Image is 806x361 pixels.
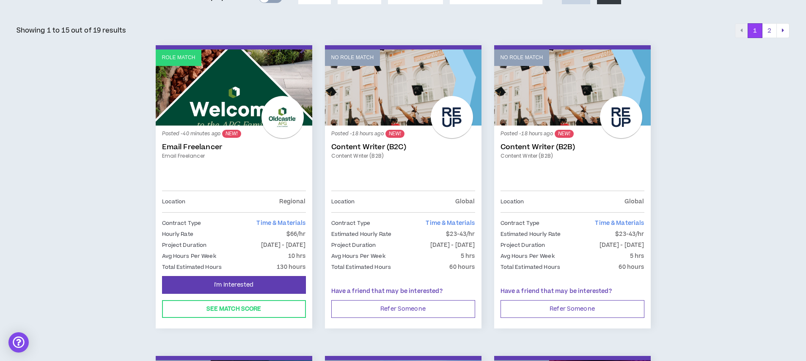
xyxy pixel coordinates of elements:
[277,263,305,272] p: 130 hours
[162,252,216,261] p: Avg Hours Per Week
[748,23,762,38] button: 1
[162,54,195,62] p: Role Match
[446,230,475,239] p: $23-43/hr
[501,263,561,272] p: Total Estimated Hours
[331,263,391,272] p: Total Estimated Hours
[17,25,126,36] p: Showing 1 to 15 out of 19 results
[501,230,561,239] p: Estimated Hourly Rate
[501,300,644,318] button: Refer Someone
[325,49,481,126] a: No Role Match
[430,241,475,250] p: [DATE] - [DATE]
[162,300,306,318] button: See Match Score
[501,143,644,151] a: Content Writer (B2B)
[162,219,201,228] p: Contract Type
[600,241,644,250] p: [DATE] - [DATE]
[501,130,644,138] p: Posted - 18 hours ago
[162,241,207,250] p: Project Duration
[331,143,475,151] a: Content Writer (B2C)
[156,49,312,126] a: Role Match
[162,152,306,160] a: Email Freelancer
[261,241,306,250] p: [DATE] - [DATE]
[762,23,777,38] button: 2
[501,241,545,250] p: Project Duration
[331,219,371,228] p: Contract Type
[162,130,306,138] p: Posted - 40 minutes ago
[222,130,241,138] sup: NEW!
[331,241,376,250] p: Project Duration
[331,252,385,261] p: Avg Hours Per Week
[331,287,475,296] p: Have a friend that may be interested?
[331,300,475,318] button: Refer Someone
[162,276,306,294] button: I'm Interested
[162,143,306,151] a: Email Freelancer
[331,54,374,62] p: No Role Match
[162,230,193,239] p: Hourly Rate
[331,230,392,239] p: Estimated Hourly Rate
[501,197,524,206] p: Location
[555,130,574,138] sup: NEW!
[501,54,543,62] p: No Role Match
[615,230,644,239] p: $23-43/hr
[494,49,651,126] a: No Role Match
[501,252,555,261] p: Avg Hours Per Week
[214,281,253,289] span: I'm Interested
[331,152,475,160] a: Content Writer (B2B)
[455,197,475,206] p: Global
[331,197,355,206] p: Location
[595,219,644,227] span: Time & Materials
[256,219,305,227] span: Time & Materials
[385,130,404,138] sup: NEW!
[279,197,305,206] p: Regional
[449,263,475,272] p: 60 hours
[501,152,644,160] a: Content Writer (B2B)
[619,263,644,272] p: 60 hours
[501,219,540,228] p: Contract Type
[501,287,644,296] p: Have a friend that may be interested?
[624,197,644,206] p: Global
[630,252,644,261] p: 5 hrs
[288,252,306,261] p: 10 hrs
[461,252,475,261] p: 5 hrs
[162,197,186,206] p: Location
[426,219,475,227] span: Time & Materials
[8,332,29,353] div: Open Intercom Messenger
[331,130,475,138] p: Posted - 18 hours ago
[162,263,222,272] p: Total Estimated Hours
[735,23,789,38] nav: pagination
[286,230,306,239] p: $66/hr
